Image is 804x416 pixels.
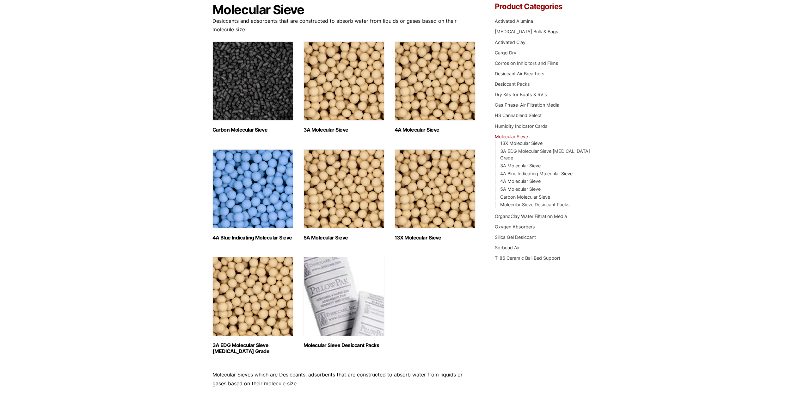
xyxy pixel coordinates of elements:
[212,127,293,133] h2: Carbon Molecular Sieve
[212,257,293,354] a: Visit product category 3A EDG Molecular Sieve Ethanol Grade
[212,3,476,17] h1: Molecular Sieve
[304,342,384,348] h2: Molecular Sieve Desiccant Packs
[212,370,476,388] p: Molecular Sieves which are Desiccants, adsorbents that are constructed to absorb water from liqui...
[304,41,384,121] img: 3A Molecular Sieve
[495,18,533,24] a: Activated Alumina
[495,102,559,108] a: Gas Phase-Air Filtration Media
[304,257,384,336] img: Molecular Sieve Desiccant Packs
[212,41,293,121] img: Carbon Molecular Sieve
[495,3,592,10] h4: Product Categories
[395,235,476,241] h2: 13X Molecular Sieve
[500,163,541,168] a: 3A Molecular Sieve
[500,171,573,176] a: 4A Blue Indicating Molecular Sieve
[500,186,541,192] a: 5A Molecular Sieve
[212,257,293,336] img: 3A EDG Molecular Sieve Ethanol Grade
[395,149,476,228] img: 13X Molecular Sieve
[212,342,293,354] h2: 3A EDG Molecular Sieve [MEDICAL_DATA] Grade
[495,224,535,229] a: Oxygen Absorbers
[500,148,590,161] a: 3A EDG Molecular Sieve [MEDICAL_DATA] Grade
[495,92,547,97] a: Dry Kits for Boats & RV's
[495,50,516,55] a: Cargo Dry
[212,17,476,34] p: Desiccants and adsorbents that are constructed to absorb water from liquids or gases based on the...
[304,41,384,133] a: Visit product category 3A Molecular Sieve
[304,149,384,241] a: Visit product category 5A Molecular Sieve
[495,113,542,118] a: HS Cannablend Select
[500,178,541,184] a: 4A Molecular Sieve
[495,245,520,250] a: Sorbead Air
[495,81,530,87] a: Desiccant Packs
[495,60,558,66] a: Corrosion Inhibitors and Films
[304,235,384,241] h2: 5A Molecular Sieve
[395,127,476,133] h2: 4A Molecular Sieve
[304,127,384,133] h2: 3A Molecular Sieve
[495,40,525,45] a: Activated Clay
[212,149,293,241] a: Visit product category 4A Blue Indicating Molecular Sieve
[395,149,476,241] a: Visit product category 13X Molecular Sieve
[304,257,384,348] a: Visit product category Molecular Sieve Desiccant Packs
[495,71,544,76] a: Desiccant Air Breathers
[500,194,550,200] a: Carbon Molecular Sieve
[495,134,528,139] a: Molecular Sieve
[500,202,570,207] a: Molecular Sieve Desiccant Packs
[304,149,384,228] img: 5A Molecular Sieve
[495,123,548,129] a: Humidity Indicator Cards
[495,29,558,34] a: [MEDICAL_DATA] Bulk & Bags
[495,234,536,240] a: Silica Gel Desiccant
[212,149,293,228] img: 4A Blue Indicating Molecular Sieve
[495,214,567,219] a: OrganoClay Water Filtration Media
[395,41,476,121] img: 4A Molecular Sieve
[495,255,560,261] a: T-86 Ceramic Ball Bed Support
[500,140,543,146] a: 13X Molecular Sieve
[395,41,476,133] a: Visit product category 4A Molecular Sieve
[212,41,293,133] a: Visit product category Carbon Molecular Sieve
[212,235,293,241] h2: 4A Blue Indicating Molecular Sieve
